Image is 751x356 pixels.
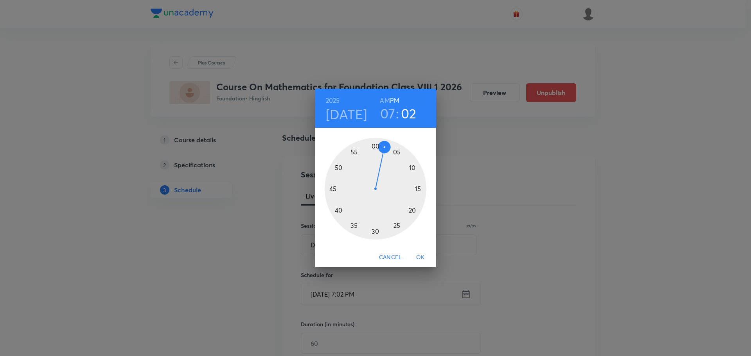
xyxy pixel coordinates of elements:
button: Cancel [376,250,405,265]
button: AM [380,95,390,106]
span: Cancel [379,252,402,262]
h3: : [396,105,399,122]
button: 2025 [326,95,340,106]
button: OK [408,250,433,265]
button: 07 [380,105,395,122]
button: [DATE] [326,106,367,122]
span: OK [411,252,430,262]
button: 02 [401,105,417,122]
button: PM [390,95,399,106]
